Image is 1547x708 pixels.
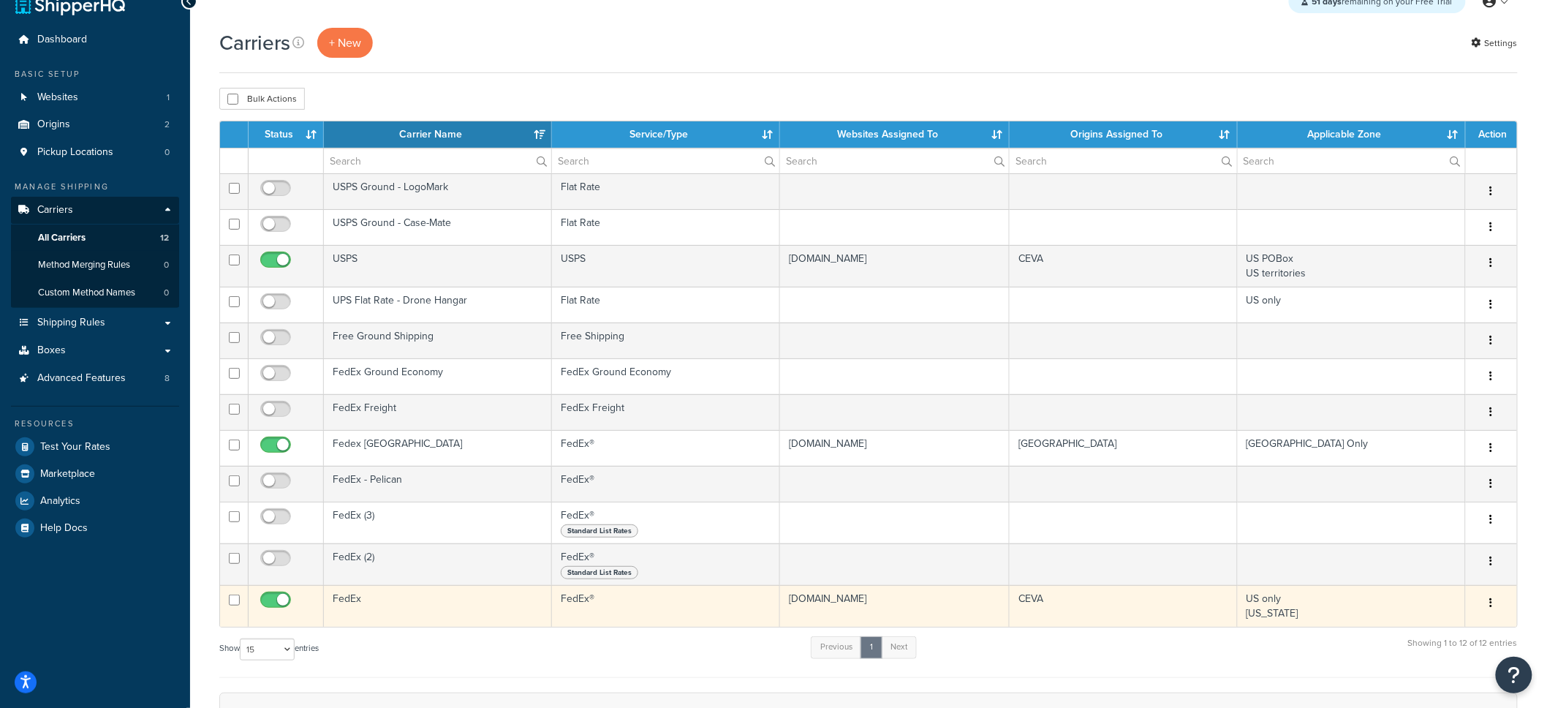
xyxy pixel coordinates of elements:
a: Shipping Rules [11,309,179,336]
td: CEVA [1010,245,1238,287]
td: FedEx® [552,502,780,543]
li: Advanced Features [11,365,179,392]
td: Flat Rate [552,173,780,209]
span: All Carriers [38,232,86,244]
span: Origins [37,118,70,131]
td: [DOMAIN_NAME] [780,430,1010,466]
span: Pickup Locations [37,146,113,159]
td: CEVA [1010,585,1238,627]
button: Bulk Actions [219,88,305,110]
span: Help Docs [40,522,88,535]
td: Fedex [GEOGRAPHIC_DATA] [324,430,552,466]
span: Test Your Rates [40,441,110,453]
td: FedEx [324,585,552,627]
input: Search [780,148,1009,173]
span: Boxes [37,344,66,357]
td: FedEx Ground Economy [324,358,552,394]
td: Free Ground Shipping [324,323,552,358]
span: 0 [164,259,169,271]
div: Resources [11,418,179,430]
span: Analytics [40,495,80,508]
td: UPS Flat Rate - Drone Hangar [324,287,552,323]
a: All Carriers 12 [11,225,179,252]
a: Custom Method Names 0 [11,279,179,306]
button: + New [317,28,373,58]
li: Custom Method Names [11,279,179,306]
td: US only [1238,287,1466,323]
td: Free Shipping [552,323,780,358]
a: Pickup Locations 0 [11,139,179,166]
li: Pickup Locations [11,139,179,166]
th: Origins Assigned To: activate to sort column ascending [1010,121,1238,148]
td: Flat Rate [552,287,780,323]
td: [DOMAIN_NAME] [780,245,1010,287]
a: Next [881,636,917,658]
th: Websites Assigned To: activate to sort column ascending [780,121,1010,148]
td: FedEx® [552,543,780,585]
a: Previous [811,636,862,658]
a: Analytics [11,488,179,514]
td: FedEx Freight [552,394,780,430]
div: Basic Setup [11,68,179,80]
input: Search [1010,148,1237,173]
td: [GEOGRAPHIC_DATA] Only [1238,430,1466,466]
input: Search [324,148,551,173]
td: FedEx Ground Economy [552,358,780,394]
a: Settings [1472,33,1518,53]
a: Websites 1 [11,84,179,111]
span: Shipping Rules [37,317,105,329]
li: Websites [11,84,179,111]
td: FedEx® [552,466,780,502]
td: USPS [552,245,780,287]
select: Showentries [240,639,295,660]
td: USPS Ground - LogoMark [324,173,552,209]
a: Origins 2 [11,111,179,138]
th: Carrier Name: activate to sort column ascending [324,121,552,148]
td: FedEx® [552,430,780,466]
span: Standard List Rates [561,566,638,579]
input: Search [1238,148,1465,173]
th: Status: activate to sort column ascending [249,121,324,148]
span: Method Merging Rules [38,259,130,271]
a: Method Merging Rules 0 [11,252,179,279]
li: Method Merging Rules [11,252,179,279]
td: FedEx Freight [324,394,552,430]
span: 12 [160,232,169,244]
a: 1 [861,636,882,658]
td: FedEx (2) [324,543,552,585]
a: Test Your Rates [11,434,179,460]
a: Marketplace [11,461,179,487]
td: USPS [324,245,552,287]
td: FedEx (3) [324,502,552,543]
td: USPS Ground - Case-Mate [324,209,552,245]
div: Manage Shipping [11,181,179,193]
span: 1 [167,91,170,104]
a: Carriers [11,197,179,224]
a: Help Docs [11,515,179,541]
a: Advanced Features 8 [11,365,179,392]
h1: Carriers [219,29,290,57]
span: Custom Method Names [38,287,135,299]
span: Websites [37,91,78,104]
span: Advanced Features [37,372,126,385]
th: Action [1466,121,1517,148]
td: US POBox US territories [1238,245,1466,287]
span: Standard List Rates [561,524,638,538]
li: Origins [11,111,179,138]
a: Boxes [11,337,179,364]
label: Show entries [219,639,319,660]
td: FedEx - Pelican [324,466,552,502]
li: All Carriers [11,225,179,252]
td: [GEOGRAPHIC_DATA] [1010,430,1238,466]
td: FedEx® [552,585,780,627]
span: Marketplace [40,468,95,481]
td: US only [US_STATE] [1238,585,1466,627]
div: Showing 1 to 12 of 12 entries [1408,635,1518,666]
td: [DOMAIN_NAME] [780,585,1010,627]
